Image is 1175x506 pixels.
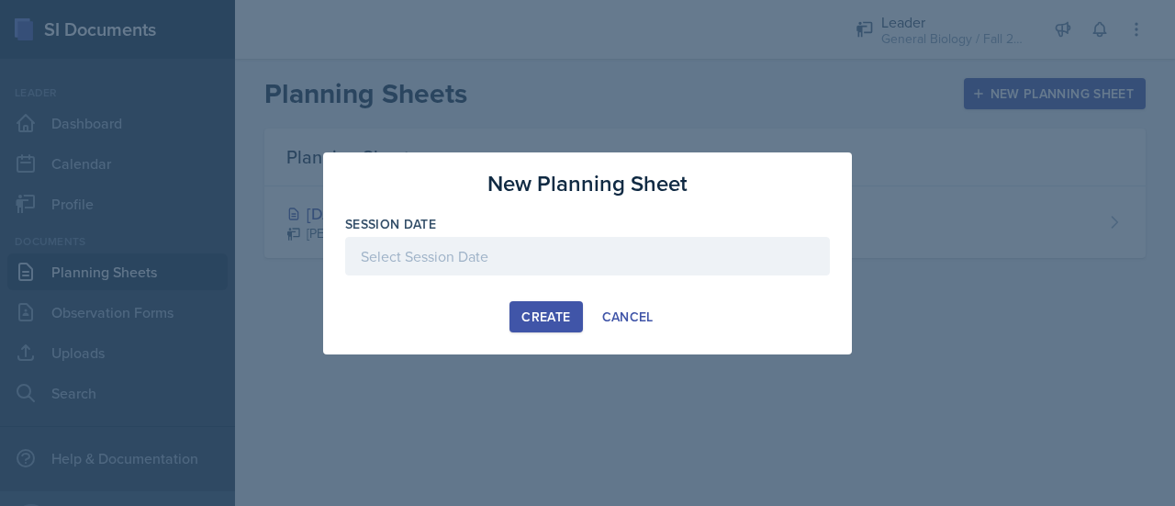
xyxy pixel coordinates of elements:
label: Session Date [345,215,436,233]
h3: New Planning Sheet [487,167,688,200]
div: Create [521,309,570,324]
button: Create [509,301,582,332]
div: Cancel [602,309,654,324]
button: Cancel [590,301,666,332]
